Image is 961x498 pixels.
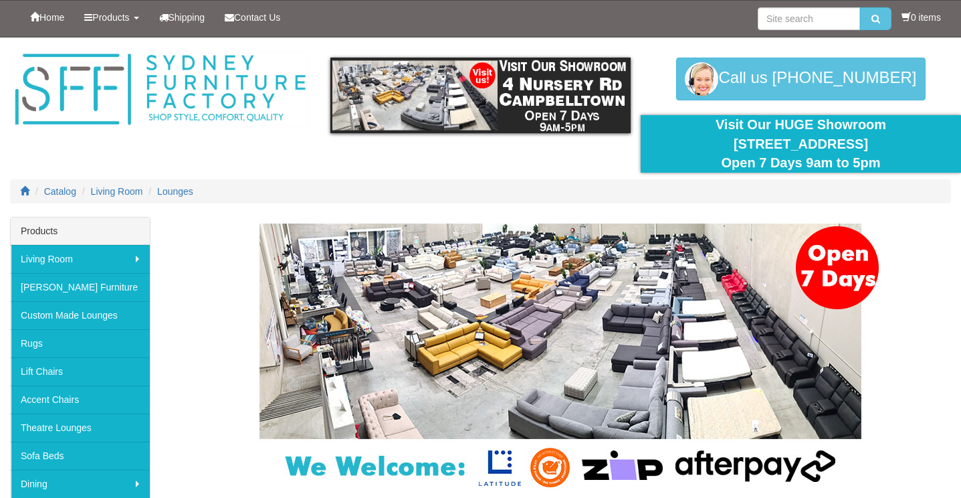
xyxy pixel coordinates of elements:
[11,414,150,442] a: Theatre Lounges
[758,7,860,30] input: Site search
[91,186,143,197] a: Living Room
[11,273,150,301] a: [PERSON_NAME] Furniture
[169,12,205,23] span: Shipping
[11,245,150,273] a: Living Room
[74,1,148,34] a: Products
[11,357,150,386] a: Lift Chairs
[901,11,941,24] li: 0 items
[651,115,951,173] div: Visit Our HUGE Showroom [STREET_ADDRESS] Open 7 Days 9am to 5pm
[330,58,631,133] img: showroom.gif
[11,301,150,329] a: Custom Made Lounges
[157,186,193,197] a: Lounges
[92,12,129,23] span: Products
[149,1,215,34] a: Shipping
[11,442,150,470] a: Sofa Beds
[215,1,290,34] a: Contact Us
[11,218,150,245] div: Products
[11,470,150,498] a: Dining
[226,224,895,490] img: Lounges
[11,329,150,357] a: Rugs
[39,12,64,23] span: Home
[11,386,150,414] a: Accent Chairs
[234,12,280,23] span: Contact Us
[44,186,76,197] a: Catalog
[20,1,74,34] a: Home
[10,51,310,129] img: Sydney Furniture Factory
